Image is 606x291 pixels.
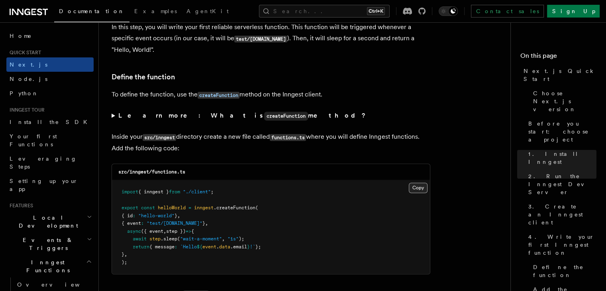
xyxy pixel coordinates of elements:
[6,258,86,274] span: Inngest Functions
[528,120,596,144] span: Before you start: choose a project
[525,147,596,169] a: 1. Install Inngest
[134,8,177,14] span: Examples
[520,64,596,86] a: Next.js Quick Start
[6,57,94,72] a: Next.js
[122,204,138,210] span: export
[250,244,255,249] span: !`
[6,203,33,209] span: Features
[133,244,149,249] span: return
[147,220,202,226] span: "test/[DOMAIN_NAME]"
[439,6,458,16] button: Toggle dark mode
[163,228,166,234] span: ,
[188,204,191,210] span: =
[169,189,180,195] span: from
[533,263,596,279] span: Define the function
[10,32,32,40] span: Home
[54,2,129,22] a: Documentation
[177,236,180,241] span: (
[6,49,41,56] span: Quick start
[138,189,169,195] span: { inngest }
[59,8,125,14] span: Documentation
[10,119,92,125] span: Install the SDK
[6,151,94,174] a: Leveraging Steps
[6,233,94,255] button: Events & Triggers
[471,5,544,18] a: Contact sales
[264,112,308,120] code: createFunction
[270,134,306,141] code: functions.ts
[219,244,230,249] span: data
[6,214,87,230] span: Local Development
[112,22,430,55] p: In this step, you will write your first reliable serverless function. This function will be trigg...
[255,204,258,210] span: (
[6,129,94,151] a: Your first Functions
[129,2,182,22] a: Examples
[186,228,191,234] span: =>
[202,244,216,249] span: event
[149,244,175,249] span: { message
[17,281,99,288] span: Overview
[138,212,175,218] span: "hello-world"
[10,155,77,170] span: Leveraging Steps
[230,244,247,249] span: .email
[10,178,78,192] span: Setting up your app
[205,220,208,226] span: ,
[6,115,94,129] a: Install the SDK
[528,233,596,257] span: 4. Write your first Inngest function
[112,71,175,83] a: Define the function
[10,76,47,82] span: Node.js
[149,236,161,241] span: step
[141,220,144,226] span: :
[180,244,197,249] span: `Hello
[133,236,147,241] span: await
[166,228,186,234] span: step })
[10,90,39,96] span: Python
[122,212,133,218] span: { id
[6,255,94,277] button: Inngest Functions
[127,228,141,234] span: async
[239,236,244,241] span: );
[10,133,57,147] span: Your first Functions
[528,203,596,226] span: 3. Create an Inngest client
[133,212,135,218] span: :
[525,199,596,230] a: 3. Create an Inngest client
[520,51,596,64] h4: On this page
[533,89,596,113] span: Choose Next.js version
[197,244,202,249] span: ${
[198,90,239,98] a: createFunction
[216,244,219,249] span: .
[6,86,94,100] a: Python
[525,116,596,147] a: Before you start: choose a project
[161,236,177,241] span: .sleep
[525,230,596,260] a: 4. Write your first Inngest function
[10,61,47,68] span: Next.js
[6,107,45,113] span: Inngest tour
[124,251,127,257] span: ,
[6,29,94,43] a: Home
[234,35,287,42] code: test/[DOMAIN_NAME]
[175,244,177,249] span: :
[247,244,250,249] span: }
[141,228,163,234] span: ({ event
[530,86,596,116] a: Choose Next.js version
[259,5,390,18] button: Search...Ctrl+K
[547,5,600,18] a: Sign Up
[525,169,596,199] a: 2. Run the Inngest Dev Server
[530,260,596,282] a: Define the function
[214,204,255,210] span: .createFunction
[191,228,194,234] span: {
[182,2,233,22] a: AgentKit
[122,220,141,226] span: { event
[528,150,596,166] span: 1. Install Inngest
[524,67,596,83] span: Next.js Quick Start
[409,183,428,193] button: Copy
[122,259,127,265] span: );
[180,236,222,241] span: "wait-a-moment"
[255,244,261,249] span: };
[6,210,94,233] button: Local Development
[211,189,214,195] span: ;
[112,131,430,154] p: Inside your directory create a new file called where you will define Inngest functions. Add the f...
[122,251,124,257] span: }
[6,72,94,86] a: Node.js
[194,204,214,210] span: inngest
[158,204,186,210] span: helloWorld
